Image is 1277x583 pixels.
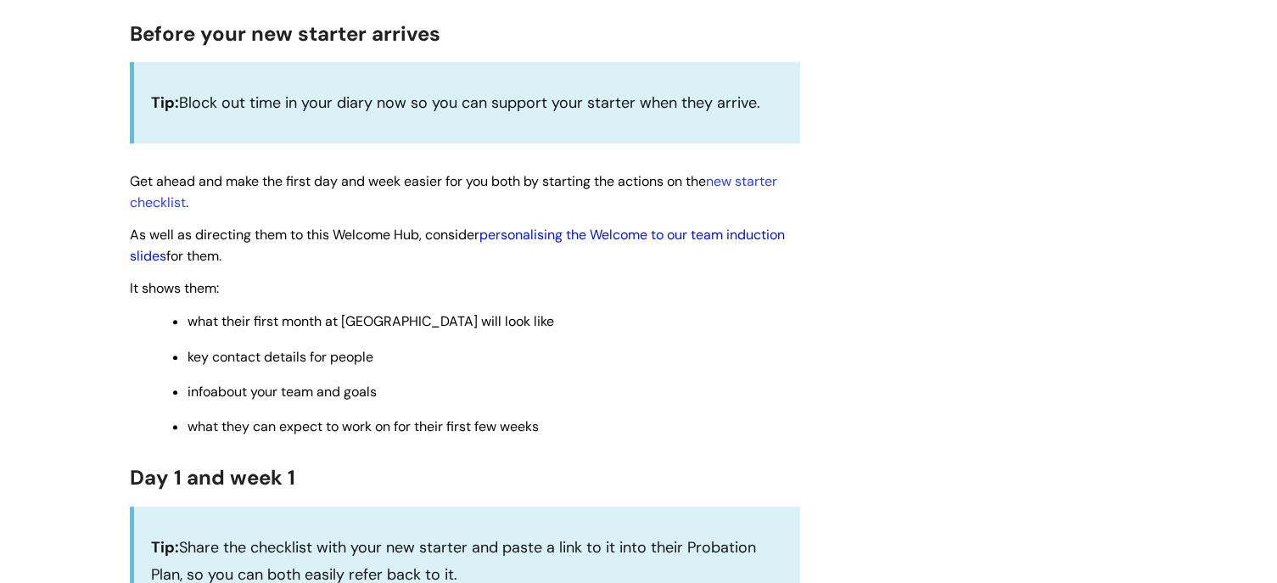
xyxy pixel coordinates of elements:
span: about your team and goals [210,383,377,401]
span: what their first month at [GEOGRAPHIC_DATA] will look like [188,312,554,330]
span: It shows them: [130,279,219,297]
span: info [188,383,377,401]
p: Block out time in your diary now so you can support your starter when they arrive. [151,89,783,116]
span: Get ahead and make the first day and week easier for you both by starting the actions on the . [130,172,777,211]
span: Before your new starter arrives [130,20,440,47]
span: As well as directing them to this Welcome Hub, consider for them. [130,226,785,265]
strong: Tip: [151,537,179,558]
span: Day 1 and week 1 [130,464,295,491]
span: what they can expect to work on for their first few weeks [188,418,539,435]
span: key contact details for people [188,348,373,366]
strong: Tip: [151,92,179,113]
